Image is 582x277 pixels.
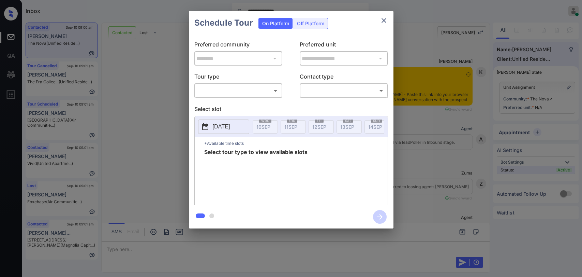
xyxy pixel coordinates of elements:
button: [DATE] [198,120,249,134]
div: On Platform [259,18,293,29]
p: Contact type [300,72,388,83]
h2: Schedule Tour [189,11,258,35]
div: Off Platform [294,18,328,29]
span: Select tour type to view available slots [204,149,308,204]
p: Select slot [194,105,388,116]
button: close [377,14,391,27]
p: [DATE] [213,123,230,131]
p: *Available time slots [204,137,388,149]
p: Preferred community [194,40,283,51]
p: Preferred unit [300,40,388,51]
p: Tour type [194,72,283,83]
